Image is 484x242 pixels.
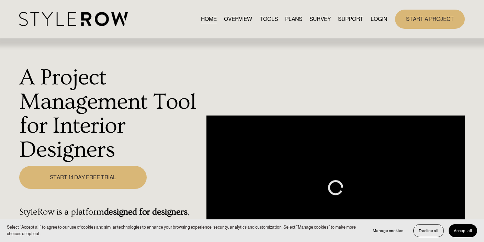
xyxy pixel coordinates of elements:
[368,224,408,237] button: Manage cookies
[260,14,278,24] a: TOOLS
[373,228,403,233] span: Manage cookies
[449,224,477,237] button: Accept all
[104,207,188,217] strong: designed for designers
[19,207,203,228] h4: StyleRow is a platform , with maximum flexibility and organization.
[371,14,387,24] a: LOGIN
[338,14,363,24] a: folder dropdown
[285,14,302,24] a: PLANS
[19,166,146,189] a: START 14 DAY FREE TRIAL
[201,14,217,24] a: HOME
[413,224,444,237] button: Decline all
[19,12,127,26] img: StyleRow
[19,65,203,162] h1: A Project Management Tool for Interior Designers
[454,228,472,233] span: Accept all
[309,14,331,24] a: SURVEY
[224,14,252,24] a: OVERVIEW
[419,228,438,233] span: Decline all
[7,224,361,237] p: Select “Accept all” to agree to our use of cookies and similar technologies to enhance your brows...
[395,10,465,28] a: START A PROJECT
[338,15,363,23] span: SUPPORT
